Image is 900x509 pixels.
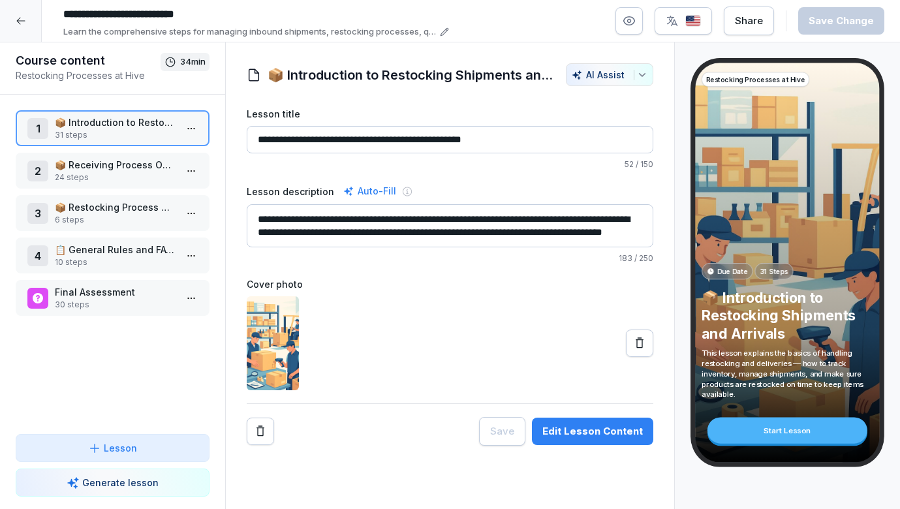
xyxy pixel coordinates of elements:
div: Save Change [809,14,874,28]
button: Lesson [16,434,209,462]
button: Generate lesson [16,469,209,497]
p: 📦 Restocking Process Overview [55,200,176,214]
img: juw6w5svsu7j5zvidu8cajv1.png [247,296,299,390]
label: Lesson title [247,107,654,121]
span: 183 [619,253,632,263]
p: / 250 [247,253,654,264]
p: Restocking Processes at Hive [16,69,161,82]
div: 4 [27,245,48,266]
h1: Course content [16,53,161,69]
p: 34 min [180,55,206,69]
h1: 📦 Introduction to Restocking Shipments and Arrivals [268,65,553,85]
img: us.svg [685,15,701,27]
button: AI Assist [566,63,653,86]
p: This lesson explains the basics of handling restocking and deliveries — how to track inventory, m... [702,348,873,399]
div: Share [735,14,763,28]
div: 2📦 Receiving Process Overview24 steps [16,153,209,189]
p: Generate lesson [82,476,159,489]
div: Final Assessment30 steps [16,280,209,316]
div: 1📦 Introduction to Restocking Shipments and Arrivals31 steps [16,110,209,146]
div: Save [490,424,514,439]
p: 24 steps [55,172,176,183]
p: 📋 General Rules and FAQs for Inbound Operations [55,243,176,256]
div: AI Assist [572,69,647,80]
p: Restocking Processes at Hive [706,74,805,84]
p: 10 steps [55,256,176,268]
div: 2 [27,161,48,181]
button: Remove [247,418,274,445]
div: Start Lesson [707,417,867,443]
p: Final Assessment [55,285,176,299]
label: Cover photo [247,277,654,291]
p: 31 steps [55,129,176,141]
p: 📦 Introduction to Restocking Shipments and Arrivals [55,116,176,129]
div: 3📦 Restocking Process Overview6 steps [16,195,209,231]
p: 6 steps [55,214,176,226]
div: Auto-Fill [341,183,399,199]
p: Learn the comprehensive steps for managing inbound shipments, restocking processes, quality check... [63,25,436,39]
p: Due Date [717,266,748,276]
p: Lesson [104,441,137,455]
p: 31 Steps [760,266,788,276]
button: Save Change [798,7,884,35]
span: 52 [625,159,634,169]
p: / 150 [247,159,654,170]
p: 📦 Receiving Process Overview [55,158,176,172]
p: 📦 Introduction to Restocking Shipments and Arrivals [702,289,873,343]
button: Edit Lesson Content [532,418,653,445]
div: 1 [27,118,48,139]
button: Share [724,7,774,35]
button: Save [479,417,525,446]
label: Lesson description [247,185,334,198]
div: 4📋 General Rules and FAQs for Inbound Operations10 steps [16,238,209,273]
div: Edit Lesson Content [542,424,643,439]
div: 3 [27,203,48,224]
p: 30 steps [55,299,176,311]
